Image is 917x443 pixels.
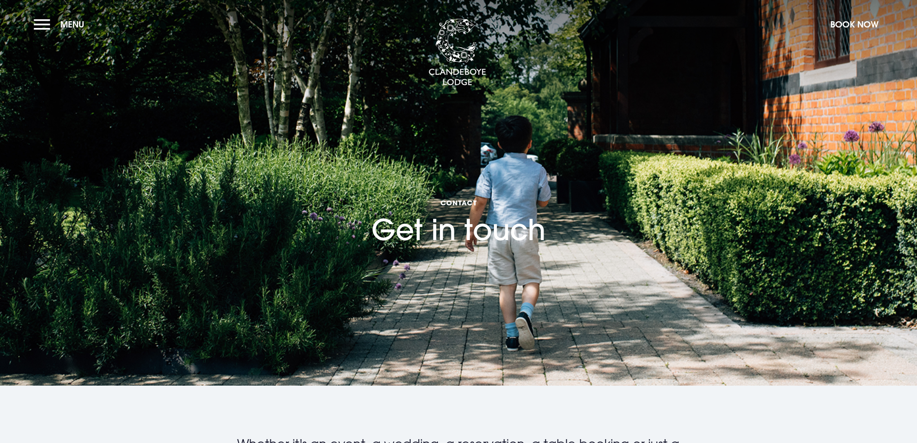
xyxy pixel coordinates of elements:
span: Contact [372,198,545,207]
img: Clandeboye Lodge [428,19,486,86]
button: Book Now [825,14,883,35]
h1: Get in touch [372,144,545,247]
button: Menu [34,14,89,35]
span: Menu [60,19,84,30]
